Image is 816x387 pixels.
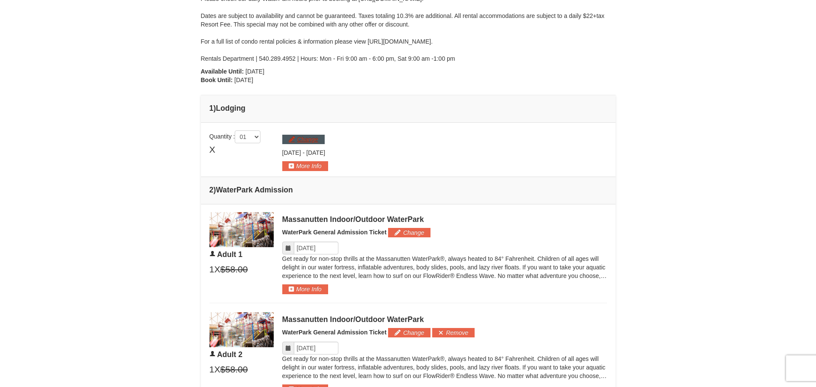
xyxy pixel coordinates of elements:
[432,328,475,337] button: Remove
[282,355,607,380] p: Get ready for non-stop thrills at the Massanutten WaterPark®, always heated to 84° Fahrenheit. Ch...
[282,161,328,171] button: More Info
[220,363,248,376] span: $58.00
[213,104,216,112] span: )
[282,254,607,280] p: Get ready for non-stop thrills at the Massanutten WaterPark®, always heated to 84° Fahrenheit. Ch...
[282,284,328,294] button: More Info
[209,186,607,194] h4: 2 WaterPark Admission
[282,149,301,156] span: [DATE]
[282,329,387,336] span: WaterPark General Admission Ticket
[282,315,607,324] div: Massanutten Indoor/Outdoor WaterPark
[388,228,430,237] button: Change
[209,133,261,140] span: Quantity :
[213,186,216,194] span: )
[214,363,220,376] span: X
[234,77,253,83] span: [DATE]
[209,143,215,156] span: X
[201,68,244,75] strong: Available Until:
[209,363,215,376] span: 1
[220,263,248,276] span: $58.00
[209,263,215,276] span: 1
[209,312,274,347] img: 6619917-1403-22d2226d.jpg
[209,104,607,112] h4: 1 Lodging
[214,263,220,276] span: X
[282,135,325,144] button: Change
[388,328,430,337] button: Change
[209,212,274,247] img: 6619917-1403-22d2226d.jpg
[302,149,305,156] span: -
[306,149,325,156] span: [DATE]
[217,250,242,259] span: Adult 1
[201,77,233,83] strong: Book Until:
[245,68,264,75] span: [DATE]
[282,229,387,236] span: WaterPark General Admission Ticket
[282,215,607,224] div: Massanutten Indoor/Outdoor WaterPark
[217,350,242,359] span: Adult 2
